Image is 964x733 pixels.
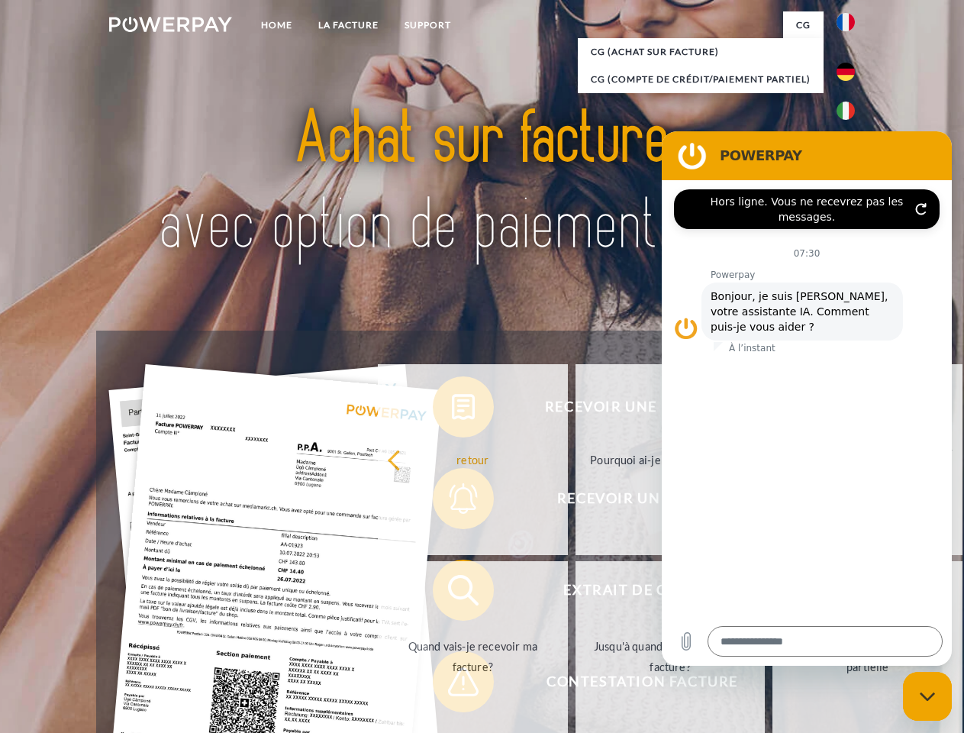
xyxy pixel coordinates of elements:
[387,449,559,470] div: retour
[248,11,305,39] a: Home
[392,11,464,39] a: Support
[146,73,818,292] img: title-powerpay_fr.svg
[109,17,232,32] img: logo-powerpay-white.svg
[662,131,952,666] iframe: Fenêtre de messagerie
[585,449,756,470] div: Pourquoi ai-je reçu une facture?
[305,11,392,39] a: LA FACTURE
[837,63,855,81] img: de
[585,636,756,677] div: Jusqu'à quand dois-je payer ma facture?
[903,672,952,721] iframe: Bouton de lancement de la fenêtre de messagerie, conversation en cours
[837,13,855,31] img: fr
[578,38,824,66] a: CG (achat sur facture)
[387,636,559,677] div: Quand vais-je recevoir ma facture?
[578,66,824,93] a: CG (Compte de crédit/paiement partiel)
[783,11,824,39] a: CG
[837,102,855,120] img: it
